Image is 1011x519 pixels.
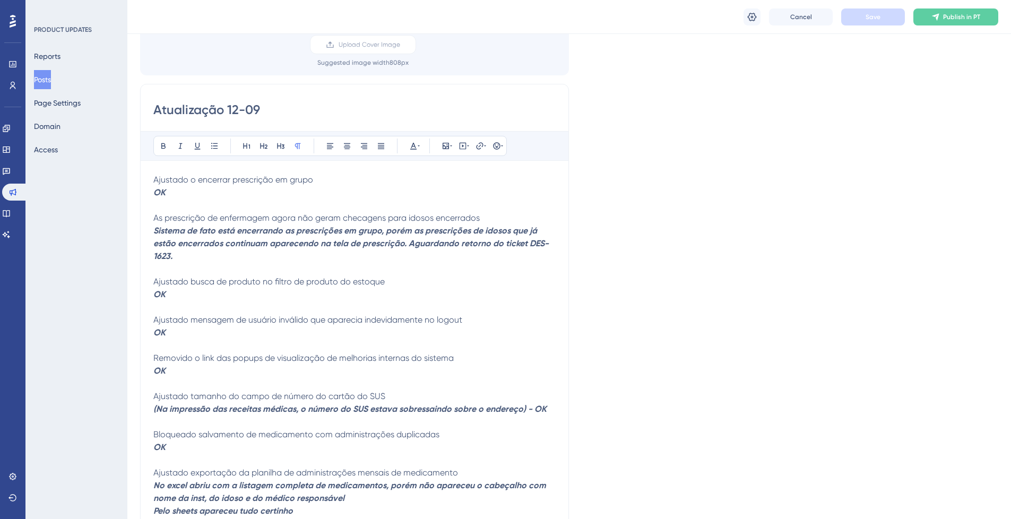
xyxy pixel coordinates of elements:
[153,506,293,516] strong: Pelo sheets apareceu tudo certinho
[153,315,462,325] span: Ajustado mensagem de usuário inválido que aparecia indevidamente no logout
[153,175,313,185] span: Ajustado o encerrar prescrição em grupo
[34,93,81,113] button: Page Settings
[841,8,905,25] button: Save
[153,226,549,261] strong: Sistema de fato está encerrando as prescrições em grupo, porém as prescrições de idosos que já es...
[153,404,547,414] strong: (Na impressão das receitas médicas, o número do SUS estava sobressaindo sobre o endereço) - OK
[153,391,385,401] span: Ajustado tamanho do campo de número do cartão do SUS
[34,47,61,66] button: Reports
[866,13,880,21] span: Save
[153,276,385,287] span: Ajustado busca de produto no filtro de produto do estoque
[153,213,480,223] span: As prescrição de enfermagem agora não geram checagens para idosos encerrados
[790,13,812,21] span: Cancel
[339,40,400,49] span: Upload Cover Image
[34,117,61,136] button: Domain
[153,353,454,363] span: Removido o link das popups de visualização de melhorias internas do sistema
[34,140,58,159] button: Access
[153,289,166,299] strong: OK
[153,442,166,452] strong: OK
[317,58,409,67] div: Suggested image width 808 px
[943,13,980,21] span: Publish in PT
[153,327,166,338] strong: OK
[153,429,439,439] span: Bloqueado salvamento de medicamento com administrações duplicadas
[913,8,998,25] button: Publish in PT
[153,468,458,478] span: Ajustado exportação da planilha de administrações mensais de medicamento
[153,187,166,197] strong: OK
[153,101,556,118] input: Post Title
[769,8,833,25] button: Cancel
[153,366,166,376] strong: OK
[153,480,548,503] strong: No excel abriu com a listagem completa de medicamentos, porém não apareceu o cabeçalho com nome d...
[34,25,92,34] div: PRODUCT UPDATES
[34,70,51,89] button: Posts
